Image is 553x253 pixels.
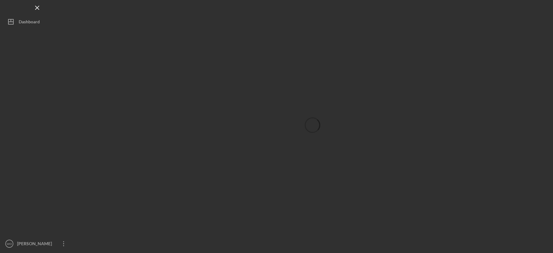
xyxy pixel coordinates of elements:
[19,16,40,30] div: Dashboard
[3,237,71,250] button: WO[PERSON_NAME]
[3,16,71,28] button: Dashboard
[7,242,12,246] text: WO
[16,237,56,251] div: [PERSON_NAME]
